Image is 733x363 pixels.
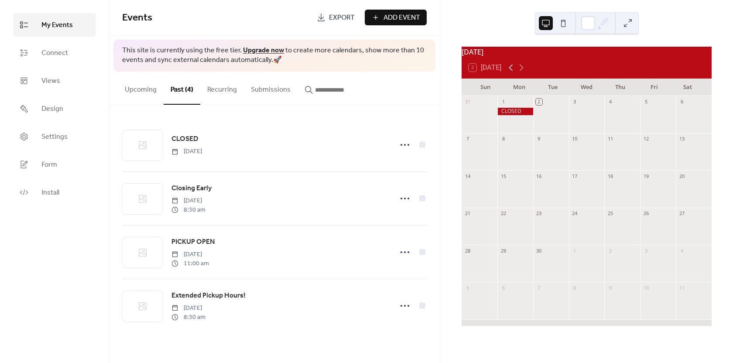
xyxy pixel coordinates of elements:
a: CLOSED [171,134,198,145]
div: 14 [464,173,471,179]
div: 19 [643,173,649,179]
button: Add Event [365,10,427,25]
div: 16 [536,173,542,179]
div: 23 [536,210,542,217]
div: CLOSED [497,108,533,115]
span: Events [122,8,152,27]
div: 7 [464,136,471,142]
div: 1 [500,99,507,105]
a: Connect [13,41,96,65]
div: 24 [572,210,578,217]
div: 10 [643,284,649,291]
a: Upgrade now [243,44,284,57]
div: Thu [603,79,637,96]
div: Fri [637,79,671,96]
span: Install [41,188,59,198]
div: 12 [643,136,649,142]
div: 27 [678,210,685,217]
span: [DATE] [171,196,206,205]
div: 26 [643,210,649,217]
button: Upcoming [118,72,164,104]
div: 11 [678,284,685,291]
div: 25 [607,210,613,217]
div: 18 [607,173,613,179]
span: PICKUP OPEN [171,237,215,247]
a: Settings [13,125,96,148]
span: 11:00 am [171,259,209,268]
a: Design [13,97,96,120]
div: 4 [607,99,613,105]
div: 11 [607,136,613,142]
div: 30 [536,247,542,254]
span: [DATE] [171,147,202,156]
div: 22 [500,210,507,217]
a: Views [13,69,96,92]
span: This site is currently using the free tier. to create more calendars, show more than 10 events an... [122,46,427,65]
div: 15 [500,173,507,179]
div: 21 [464,210,471,217]
span: Design [41,104,63,114]
div: 2 [536,99,542,105]
a: Form [13,153,96,176]
div: 28 [464,247,471,254]
div: 6 [678,99,685,105]
button: Past (4) [164,72,200,105]
div: 20 [678,173,685,179]
div: Sat [671,79,705,96]
div: 29 [500,247,507,254]
div: 13 [678,136,685,142]
span: Settings [41,132,68,142]
div: Tue [536,79,570,96]
div: 31 [464,99,471,105]
span: [DATE] [171,250,209,259]
a: Closing Early [171,183,212,194]
div: 4 [678,247,685,254]
div: 8 [500,136,507,142]
div: 3 [643,247,649,254]
div: 10 [572,136,578,142]
a: Export [310,10,361,25]
div: 17 [572,173,578,179]
span: 8:30 am [171,205,206,215]
div: 3 [572,99,578,105]
div: 9 [607,284,613,291]
span: Export [329,13,355,23]
button: Recurring [200,72,244,104]
a: Extended Pickup Hours! [171,290,246,301]
div: 9 [536,136,542,142]
span: My Events [41,20,73,31]
span: Form [41,160,57,170]
button: Submissions [244,72,298,104]
a: My Events [13,13,96,37]
a: Install [13,181,96,204]
div: 8 [572,284,578,291]
div: Mon [502,79,536,96]
div: [DATE] [462,47,712,57]
span: CLOSED [171,134,198,144]
div: 2 [607,247,613,254]
a: PICKUP OPEN [171,236,215,248]
span: Views [41,76,60,86]
div: 7 [536,284,542,291]
div: 6 [500,284,507,291]
div: Wed [570,79,603,96]
div: 5 [464,284,471,291]
span: Add Event [384,13,420,23]
span: 8:30 am [171,313,206,322]
div: 5 [643,99,649,105]
span: [DATE] [171,304,206,313]
div: Sun [469,79,502,96]
span: Connect [41,48,68,58]
div: 1 [572,247,578,254]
